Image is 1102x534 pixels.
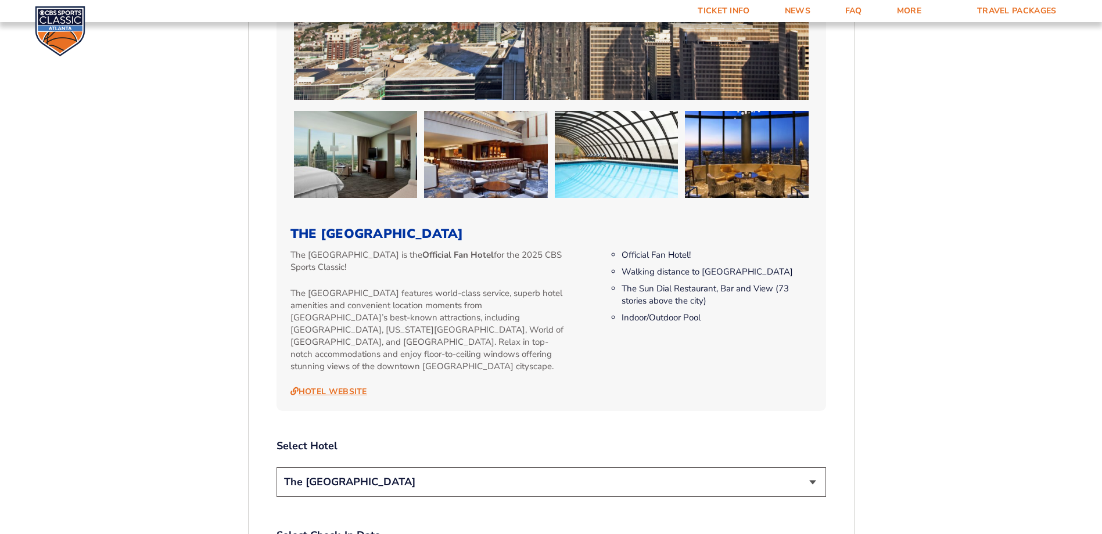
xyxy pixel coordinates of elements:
[622,266,812,278] li: Walking distance to [GEOGRAPHIC_DATA]
[290,249,569,273] p: The [GEOGRAPHIC_DATA] is the for the 2025 CBS Sports Classic!
[555,111,679,198] img: The Westin Peachtree Plaza Atlanta
[422,249,494,261] strong: Official Fan Hotel
[294,111,418,198] img: The Westin Peachtree Plaza Atlanta
[290,387,367,397] a: Hotel Website
[685,111,809,198] img: The Westin Peachtree Plaza Atlanta
[290,226,812,241] h3: The [GEOGRAPHIC_DATA]
[35,6,85,56] img: CBS Sports Classic
[622,283,812,307] li: The Sun Dial Restaurant, Bar and View (73 stories above the city)
[622,312,812,324] li: Indoor/Outdoor Pool
[277,439,826,453] label: Select Hotel
[424,111,548,198] img: The Westin Peachtree Plaza Atlanta
[290,287,569,373] p: The [GEOGRAPHIC_DATA] features world-class service, superb hotel amenities and convenient locatio...
[622,249,812,261] li: Official Fan Hotel!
